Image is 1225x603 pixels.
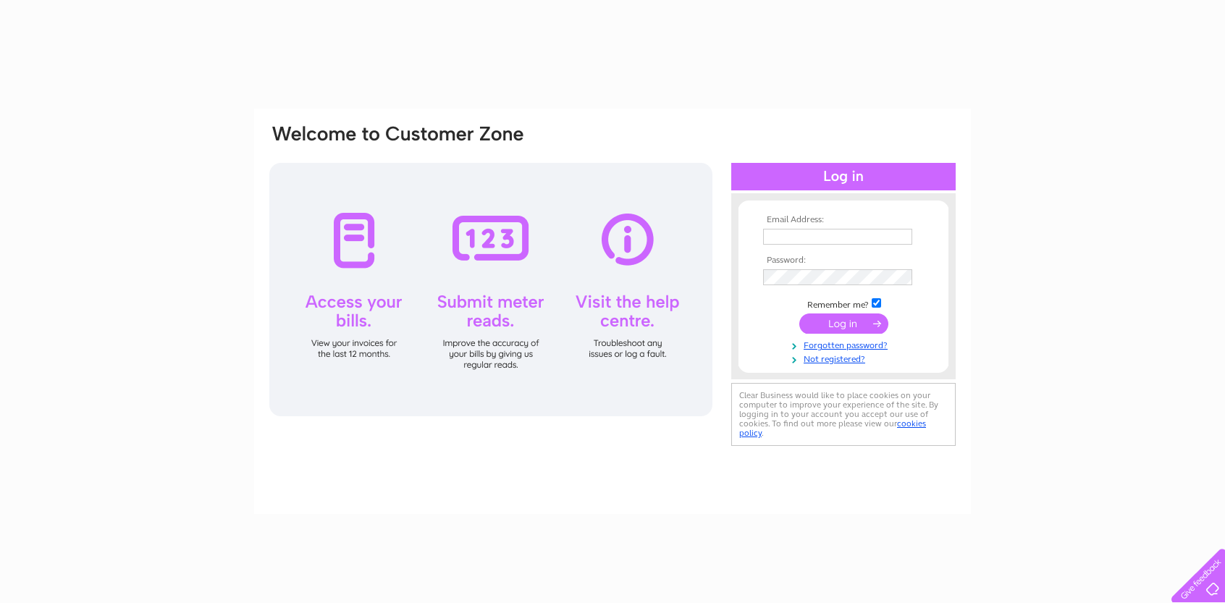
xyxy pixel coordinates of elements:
th: Email Address: [759,215,927,225]
a: Forgotten password? [763,337,927,351]
a: cookies policy [739,418,926,438]
a: Not registered? [763,351,927,365]
th: Password: [759,256,927,266]
div: Clear Business would like to place cookies on your computer to improve your experience of the sit... [731,383,956,446]
input: Submit [799,313,888,334]
td: Remember me? [759,296,927,311]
